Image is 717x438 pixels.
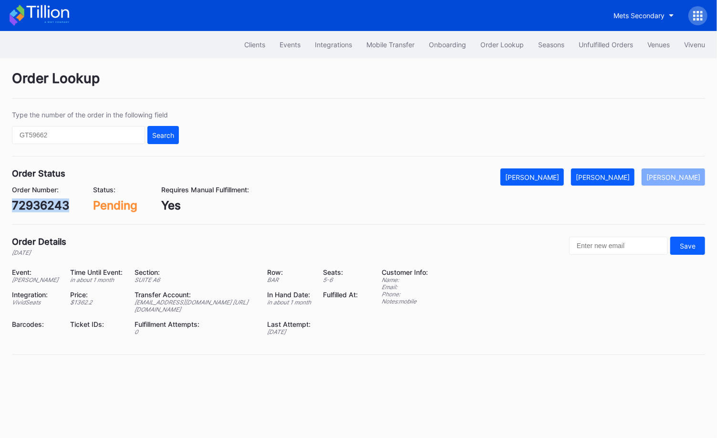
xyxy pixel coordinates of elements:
[576,173,630,181] div: [PERSON_NAME]
[382,291,428,298] div: Phone:
[267,328,311,335] div: [DATE]
[267,268,311,276] div: Row:
[684,41,705,49] div: Vivenu
[12,198,69,212] div: 72936243
[267,276,311,283] div: BAR
[366,41,415,49] div: Mobile Transfer
[12,126,145,144] input: GT59662
[12,111,179,119] div: Type the number of the order in the following field
[480,41,524,49] div: Order Lookup
[267,291,311,299] div: In Hand Date:
[315,41,352,49] div: Integrations
[677,36,712,53] button: Vivenu
[606,7,681,24] button: Mets Secondary
[422,36,473,53] button: Onboarding
[135,276,255,283] div: SUITE A6
[531,36,572,53] button: Seasons
[572,36,640,53] button: Unfulfilled Orders
[323,268,358,276] div: Seats:
[93,186,137,194] div: Status:
[272,36,308,53] button: Events
[280,41,301,49] div: Events
[308,36,359,53] button: Integrations
[323,276,358,283] div: 5 - 6
[93,198,137,212] div: Pending
[70,299,123,306] div: $ 1362.2
[12,70,705,99] div: Order Lookup
[161,198,249,212] div: Yes
[382,298,428,305] div: Notes: mobile
[12,249,66,256] div: [DATE]
[12,237,66,247] div: Order Details
[569,237,668,255] input: Enter new email
[680,242,696,250] div: Save
[382,283,428,291] div: Email:
[382,276,428,283] div: Name:
[642,168,705,186] button: [PERSON_NAME]
[647,41,670,49] div: Venues
[579,41,633,49] div: Unfulfilled Orders
[538,41,564,49] div: Seasons
[670,237,705,255] button: Save
[12,276,58,283] div: [PERSON_NAME]
[382,268,428,276] div: Customer Info:
[640,36,677,53] button: Venues
[473,36,531,53] button: Order Lookup
[135,291,255,299] div: Transfer Account:
[147,126,179,144] button: Search
[244,41,265,49] div: Clients
[135,320,255,328] div: Fulfillment Attempts:
[613,11,665,20] div: Mets Secondary
[267,299,311,306] div: in about 1 month
[135,299,255,313] div: [EMAIL_ADDRESS][DOMAIN_NAME] [URL][DOMAIN_NAME]
[12,320,58,328] div: Barcodes:
[135,328,255,335] div: 0
[646,173,700,181] div: [PERSON_NAME]
[12,291,58,299] div: Integration:
[70,320,123,328] div: Ticket IDs:
[12,186,69,194] div: Order Number:
[135,268,255,276] div: Section:
[12,299,58,306] div: VividSeats
[323,291,358,299] div: Fulfilled At:
[70,291,123,299] div: Price:
[161,186,249,194] div: Requires Manual Fulfillment:
[237,36,272,53] button: Clients
[12,268,58,276] div: Event:
[429,41,466,49] div: Onboarding
[505,173,559,181] div: [PERSON_NAME]
[70,268,123,276] div: Time Until Event:
[500,168,564,186] button: [PERSON_NAME]
[571,168,634,186] button: [PERSON_NAME]
[267,320,311,328] div: Last Attempt:
[359,36,422,53] button: Mobile Transfer
[12,168,65,178] div: Order Status
[70,276,123,283] div: in about 1 month
[152,131,174,139] div: Search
